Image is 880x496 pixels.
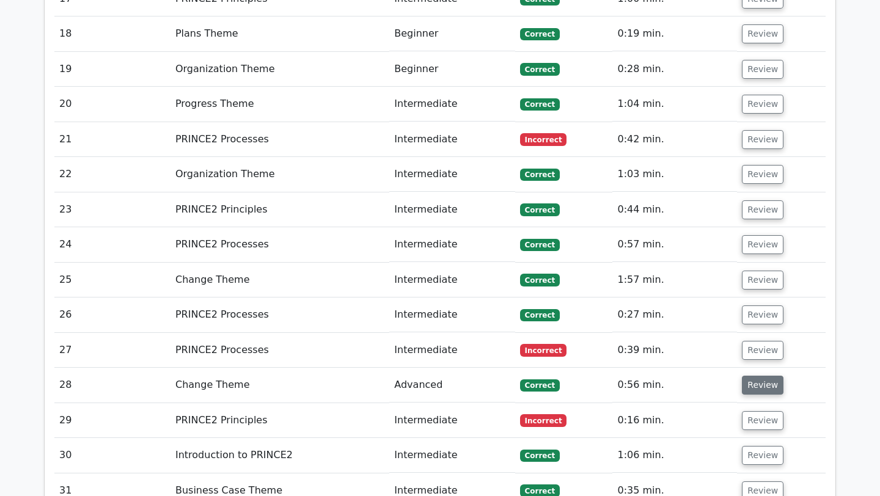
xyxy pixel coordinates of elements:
[170,52,389,87] td: Organization Theme
[54,122,170,157] td: 21
[170,87,389,122] td: Progress Theme
[389,263,515,297] td: Intermediate
[612,122,737,157] td: 0:42 min.
[54,263,170,297] td: 25
[520,309,560,321] span: Correct
[612,227,737,262] td: 0:57 min.
[54,52,170,87] td: 19
[389,122,515,157] td: Intermediate
[54,87,170,122] td: 20
[170,122,389,157] td: PRINCE2 Processes
[170,297,389,332] td: PRINCE2 Processes
[520,63,560,75] span: Correct
[170,157,389,192] td: Organization Theme
[389,157,515,192] td: Intermediate
[170,403,389,438] td: PRINCE2 Principles
[742,60,783,79] button: Review
[612,16,737,51] td: 0:19 min.
[742,24,783,43] button: Review
[612,438,737,473] td: 1:06 min.
[520,203,560,216] span: Correct
[612,403,737,438] td: 0:16 min.
[54,333,170,368] td: 27
[520,274,560,286] span: Correct
[742,376,783,395] button: Review
[389,87,515,122] td: Intermediate
[170,192,389,227] td: PRINCE2 Principles
[170,16,389,51] td: Plans Theme
[170,227,389,262] td: PRINCE2 Processes
[520,414,567,426] span: Incorrect
[54,227,170,262] td: 24
[54,157,170,192] td: 22
[389,192,515,227] td: Intermediate
[742,95,783,114] button: Review
[612,263,737,297] td: 1:57 min.
[520,28,560,40] span: Correct
[520,379,560,392] span: Correct
[742,341,783,360] button: Review
[170,368,389,403] td: Change Theme
[54,16,170,51] td: 18
[612,87,737,122] td: 1:04 min.
[742,411,783,430] button: Review
[742,271,783,290] button: Review
[54,192,170,227] td: 23
[742,235,783,254] button: Review
[612,297,737,332] td: 0:27 min.
[389,438,515,473] td: Intermediate
[170,263,389,297] td: Change Theme
[520,344,567,356] span: Incorrect
[520,239,560,251] span: Correct
[389,16,515,51] td: Beginner
[170,438,389,473] td: Introduction to PRINCE2
[612,333,737,368] td: 0:39 min.
[520,98,560,111] span: Correct
[520,450,560,462] span: Correct
[742,446,783,465] button: Review
[170,333,389,368] td: PRINCE2 Processes
[54,438,170,473] td: 30
[54,368,170,403] td: 28
[742,200,783,219] button: Review
[389,52,515,87] td: Beginner
[612,157,737,192] td: 1:03 min.
[612,368,737,403] td: 0:56 min.
[389,297,515,332] td: Intermediate
[612,192,737,227] td: 0:44 min.
[389,368,515,403] td: Advanced
[742,305,783,324] button: Review
[520,169,560,181] span: Correct
[389,227,515,262] td: Intermediate
[54,297,170,332] td: 26
[520,133,567,145] span: Incorrect
[742,165,783,184] button: Review
[742,130,783,149] button: Review
[54,403,170,438] td: 29
[389,333,515,368] td: Intermediate
[612,52,737,87] td: 0:28 min.
[389,403,515,438] td: Intermediate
